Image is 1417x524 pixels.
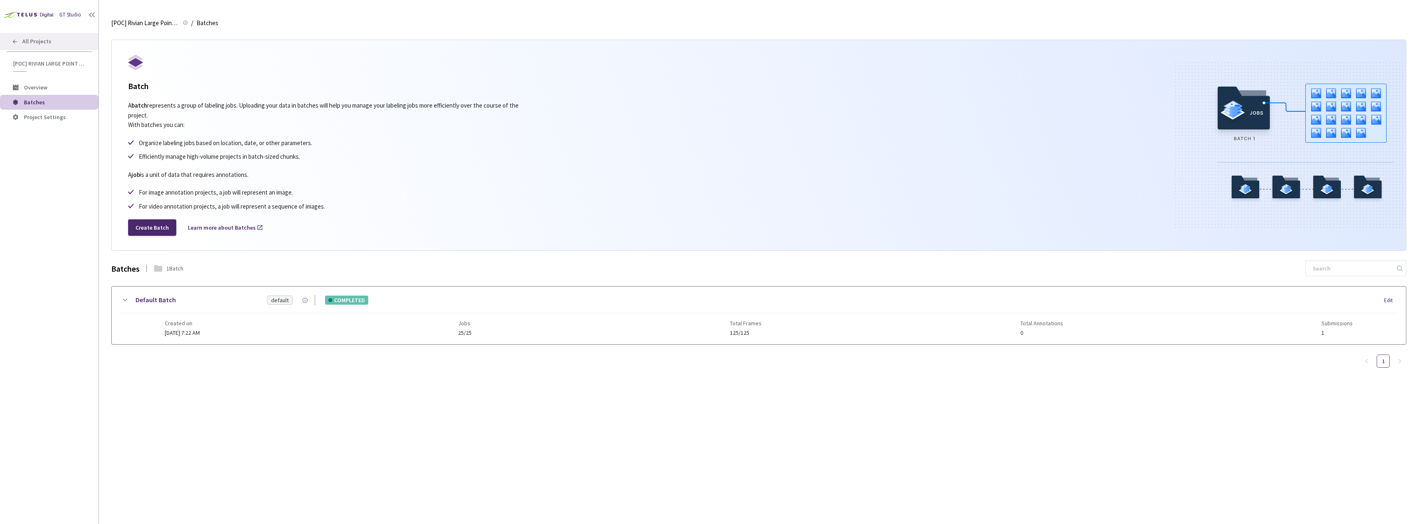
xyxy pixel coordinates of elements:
[1308,261,1396,276] input: Search
[128,188,519,197] div: For image annotation projects, a job will represent an image.
[1360,355,1373,368] button: left
[730,330,762,336] span: 125/125
[24,113,66,121] span: Project Settings
[1020,330,1063,336] span: 0
[128,152,519,162] div: Efficiently manage high-volume projects in batch-sized chunks.
[1321,320,1353,327] span: Submissions
[1175,62,1406,228] img: d2d035214598d992cc96.png
[458,320,472,327] span: Jobs
[128,138,519,148] div: Organize labeling jobs based on location, date, or other parameters.
[1364,359,1369,364] span: left
[165,329,200,336] span: [DATE] 7:22 AM
[136,295,176,305] a: Default Batch
[128,170,519,180] div: A is a unit of data that requires annotations.
[136,224,169,231] div: Create Batch
[458,330,472,336] span: 25/25
[111,262,140,275] div: Batches
[191,18,193,28] li: /
[1377,355,1389,367] a: 1
[128,101,519,130] div: A represents a group of labeling jobs. Uploading your data in batches will help you manage your l...
[730,320,762,327] span: Total Frames
[1377,355,1390,368] li: 1
[13,60,87,67] span: [POC] Rivian Large Point Clouds
[131,171,140,179] span: job
[128,202,519,211] div: For video annotation projects, a job will represent a sequence of images.
[166,264,183,273] div: 1 Batch
[196,18,218,28] span: Batches
[59,11,81,19] div: GT Studio
[24,99,45,106] span: Batches
[271,296,289,304] div: default
[165,320,200,327] span: Created on
[1393,355,1406,368] button: right
[111,18,178,28] span: [POC] Rivian Large Point Clouds
[128,80,540,92] div: Batch
[131,101,147,109] span: batch
[1321,330,1353,336] span: 1
[325,296,368,305] div: COMPLETED
[22,38,51,45] span: All Projects
[112,287,1406,344] div: Default BatchdefaultCOMPLETEDEditCreated on[DATE] 7:22 AMJobs25/25Total Frames125/125Total Annota...
[24,84,47,91] span: Overview
[1360,355,1373,368] li: Previous Page
[1393,355,1406,368] li: Next Page
[188,223,256,232] div: Learn more about Batches
[1397,359,1402,364] span: right
[1384,296,1398,305] div: Edit
[1020,320,1063,327] span: Total Annotations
